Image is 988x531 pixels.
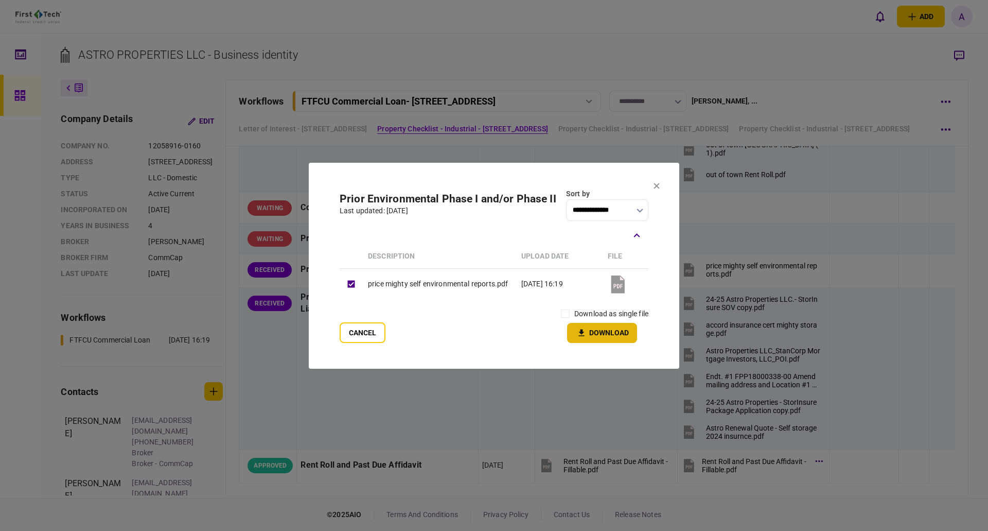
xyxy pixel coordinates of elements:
div: Sort by [566,189,648,199]
button: Download [567,323,637,343]
th: Description [363,245,516,269]
button: Cancel [340,322,385,343]
th: upload date [516,245,603,269]
td: price mighty self environmental reports.pdf [363,268,516,300]
div: last updated: [DATE] [340,205,556,216]
label: download as single file [574,309,648,319]
h2: Prior Environmental Phase I and/or Phase II [340,193,556,205]
th: file [603,245,648,269]
td: [DATE] 16:19 [516,268,603,300]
